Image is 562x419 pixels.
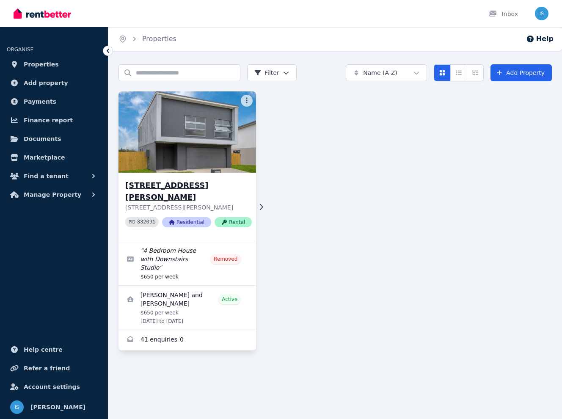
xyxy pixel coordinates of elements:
[30,402,85,412] span: [PERSON_NAME]
[129,220,135,224] small: PID
[7,112,101,129] a: Finance report
[24,363,70,373] span: Refer a friend
[137,219,155,225] code: 332091
[24,115,73,125] span: Finance report
[526,34,554,44] button: Help
[162,217,211,227] span: Residential
[24,171,69,181] span: Find a tenant
[24,382,80,392] span: Account settings
[7,130,101,147] a: Documents
[10,400,24,414] img: Isaac
[346,64,427,81] button: Name (A-Z)
[7,47,33,52] span: ORGANISE
[24,134,61,144] span: Documents
[241,95,253,107] button: More options
[7,56,101,73] a: Properties
[14,7,71,20] img: RentBetter
[247,64,297,81] button: Filter
[7,168,101,185] button: Find a tenant
[434,64,484,81] div: View options
[535,7,548,20] img: Isaac
[7,360,101,377] a: Refer a friend
[7,149,101,166] a: Marketplace
[488,10,518,18] div: Inbox
[215,217,252,227] span: Rental
[118,91,256,241] a: 49/26 Radke Road, Bethania[STREET_ADDRESS][PERSON_NAME][STREET_ADDRESS][PERSON_NAME]PID 332091Res...
[125,203,252,212] p: [STREET_ADDRESS][PERSON_NAME]
[7,186,101,203] button: Manage Property
[7,74,101,91] a: Add property
[24,152,65,163] span: Marketplace
[434,64,451,81] button: Card view
[118,286,256,330] a: View details for Tenielle Popp and David Madden
[24,345,63,355] span: Help centre
[7,378,101,395] a: Account settings
[24,59,59,69] span: Properties
[118,241,256,285] a: Edit listing: 4 Bedroom House with Downstairs Studio
[450,64,467,81] button: Compact list view
[467,64,484,81] button: Expanded list view
[24,190,81,200] span: Manage Property
[24,96,56,107] span: Payments
[254,69,279,77] span: Filter
[7,341,101,358] a: Help centre
[108,27,187,51] nav: Breadcrumb
[490,64,552,81] a: Add Property
[125,179,252,203] h3: [STREET_ADDRESS][PERSON_NAME]
[118,330,256,350] a: Enquiries for 49/26 Radke Road, Bethania
[24,78,68,88] span: Add property
[363,69,397,77] span: Name (A-Z)
[115,89,260,175] img: 49/26 Radke Road, Bethania
[142,35,176,43] a: Properties
[7,93,101,110] a: Payments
